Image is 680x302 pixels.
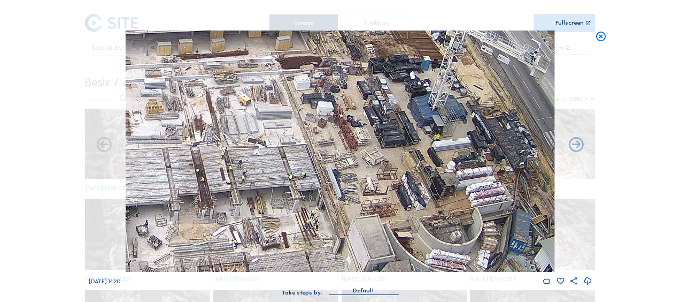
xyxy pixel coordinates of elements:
[89,278,120,285] span: [DATE] 14:20
[329,286,398,295] div: Default
[353,286,374,296] div: Default
[282,290,322,296] div: Take steps by:
[555,20,584,26] div: Fullscreen
[567,137,585,154] i: Back
[126,31,554,272] img: Image
[95,137,113,154] i: Forward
